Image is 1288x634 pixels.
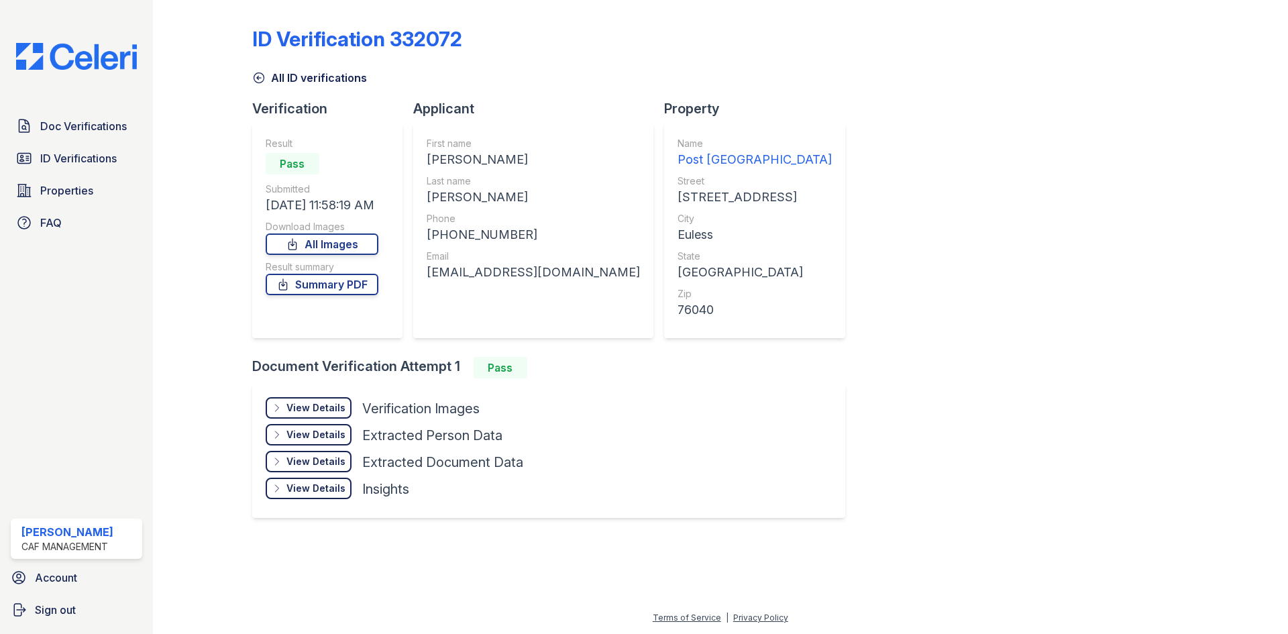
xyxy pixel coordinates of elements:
div: CAF Management [21,540,113,553]
a: All Images [266,233,378,255]
div: First name [427,137,640,150]
div: Zip [678,287,832,301]
div: Pass [266,153,319,174]
div: Name [678,137,832,150]
span: Sign out [35,602,76,618]
span: Properties [40,182,93,199]
a: Doc Verifications [11,113,142,140]
img: CE_Logo_Blue-a8612792a0a2168367f1c8372b55b34899dd931a85d93a1a3d3e32e68fde9ad4.png [5,43,148,70]
div: ID Verification 332072 [252,27,462,51]
div: View Details [286,482,345,495]
div: Last name [427,174,640,188]
a: All ID verifications [252,70,367,86]
div: Pass [474,357,527,378]
div: View Details [286,455,345,468]
div: Property [664,99,856,118]
a: Name Post [GEOGRAPHIC_DATA] [678,137,832,169]
div: Extracted Person Data [362,426,502,445]
div: State [678,250,832,263]
a: Privacy Policy [733,613,788,623]
div: City [678,212,832,225]
div: Verification Images [362,399,480,418]
div: [EMAIL_ADDRESS][DOMAIN_NAME] [427,263,640,282]
div: View Details [286,401,345,415]
a: Account [5,564,148,591]
div: Result [266,137,378,150]
div: [PERSON_NAME] [427,188,640,207]
iframe: chat widget [1232,580,1275,621]
div: [DATE] 11:58:19 AM [266,196,378,215]
div: Result summary [266,260,378,274]
div: [PERSON_NAME] [21,524,113,540]
div: Download Images [266,220,378,233]
div: Email [427,250,640,263]
div: Submitted [266,182,378,196]
div: Euless [678,225,832,244]
div: [PHONE_NUMBER] [427,225,640,244]
a: Properties [11,177,142,204]
a: Summary PDF [266,274,378,295]
a: ID Verifications [11,145,142,172]
div: View Details [286,428,345,441]
div: Insights [362,480,409,498]
div: [GEOGRAPHIC_DATA] [678,263,832,282]
div: [STREET_ADDRESS] [678,188,832,207]
div: 76040 [678,301,832,319]
div: [PERSON_NAME] [427,150,640,169]
div: | [726,613,729,623]
span: Account [35,570,77,586]
div: Extracted Document Data [362,453,523,472]
a: Terms of Service [653,613,721,623]
span: Doc Verifications [40,118,127,134]
a: Sign out [5,596,148,623]
span: FAQ [40,215,62,231]
a: FAQ [11,209,142,236]
div: Phone [427,212,640,225]
div: Verification [252,99,413,118]
div: Document Verification Attempt 1 [252,357,856,378]
span: ID Verifications [40,150,117,166]
div: Post [GEOGRAPHIC_DATA] [678,150,832,169]
div: Street [678,174,832,188]
div: Applicant [413,99,664,118]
